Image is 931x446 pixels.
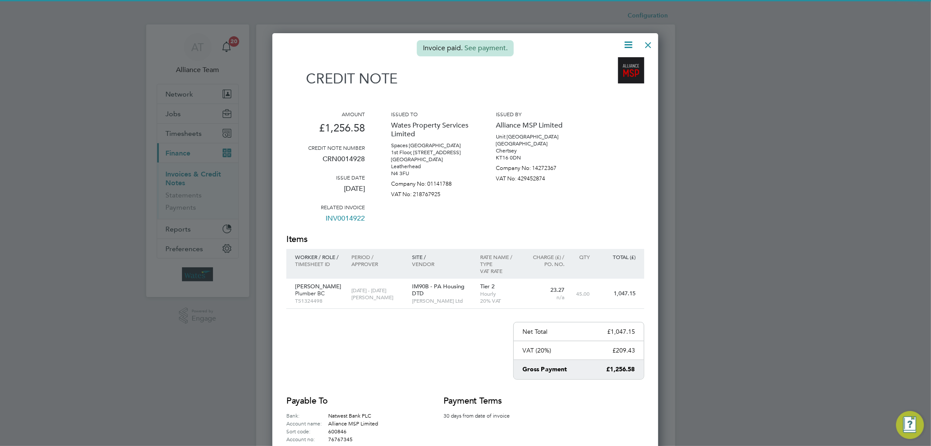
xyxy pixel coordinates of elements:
[496,147,574,154] p: Chertsey
[391,163,470,170] p: Leatherhead
[286,435,328,443] label: Account no:
[326,211,365,233] a: INV0014922
[286,174,365,181] h3: Issue date
[496,133,574,140] p: Unit [GEOGRAPHIC_DATA]
[328,420,378,427] span: Alliance MSP Limited
[286,204,365,211] h3: Related invoice
[527,287,565,294] p: 23.27
[522,346,551,354] p: VAT (20%)
[496,172,574,182] p: VAT No: 429452874
[480,297,518,304] p: 20% VAT
[351,287,403,294] p: [DATE] - [DATE]
[391,156,470,163] p: [GEOGRAPHIC_DATA]
[618,57,644,83] img: alliancemsp-logo-remittance.png
[896,411,924,439] button: Engage Resource Center
[522,365,567,374] p: Gross Payment
[496,118,574,133] p: Alliance MSP Limited
[522,328,547,335] p: Net Total
[480,267,518,274] p: VAT rate
[480,290,518,297] p: Hourly
[612,346,635,354] p: £209.43
[480,253,518,267] p: Rate name / type
[412,260,472,267] p: Vendor
[480,283,518,290] p: Tier 2
[391,118,470,142] p: Wates Property Services Limited
[295,297,343,304] p: TS1324498
[351,294,403,301] p: [PERSON_NAME]
[286,427,328,435] label: Sort code:
[527,253,565,260] p: Charge (£) /
[295,253,343,260] p: Worker / Role /
[598,290,636,297] p: 1,047.15
[412,297,472,304] p: [PERSON_NAME] Ltd
[328,428,347,435] span: 600846
[464,44,508,52] a: See payment.
[598,253,636,260] p: Total (£)
[391,170,470,177] p: N4 3FU
[286,411,328,419] label: Bank:
[286,181,365,204] p: [DATE]
[443,395,522,407] h2: Payment terms
[295,290,343,297] p: Plumber BC
[443,411,522,419] p: 30 days from date of invoice
[391,142,470,149] p: Spaces [GEOGRAPHIC_DATA]
[391,177,470,187] p: Company No: 01141788
[328,412,371,419] span: Natwest Bank PLC
[295,283,343,290] p: [PERSON_NAME]
[496,111,574,118] h3: Issued by
[391,111,470,118] h3: Issued to
[496,140,574,147] p: [GEOGRAPHIC_DATA]
[286,233,644,245] h2: Items
[328,436,353,443] span: 76767345
[286,70,398,87] h1: Credit note
[286,118,365,144] p: £1,256.58
[295,260,343,267] p: Timesheet ID
[286,111,365,118] h3: Amount
[286,419,328,427] label: Account name:
[607,328,635,335] p: £1,047.15
[527,260,565,267] p: Po. No.
[391,187,470,198] p: VAT No: 218767925
[574,290,590,297] p: 45.00
[286,151,365,174] p: CRN0014928
[351,253,403,260] p: Period /
[496,154,574,161] p: KT16 0DN
[607,365,635,374] p: £1,256.58
[286,395,417,407] h2: Payable to
[391,149,470,156] p: 1st Floor, [STREET_ADDRESS]
[351,260,403,267] p: Approver
[496,161,574,172] p: Company No: 14272367
[412,253,472,260] p: Site /
[423,44,463,52] span: Invoice paid.
[527,294,565,301] p: n/a
[286,144,365,151] h3: Credit note number
[574,253,590,260] p: QTY
[412,283,472,297] p: IM90B - PA Housing DTD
